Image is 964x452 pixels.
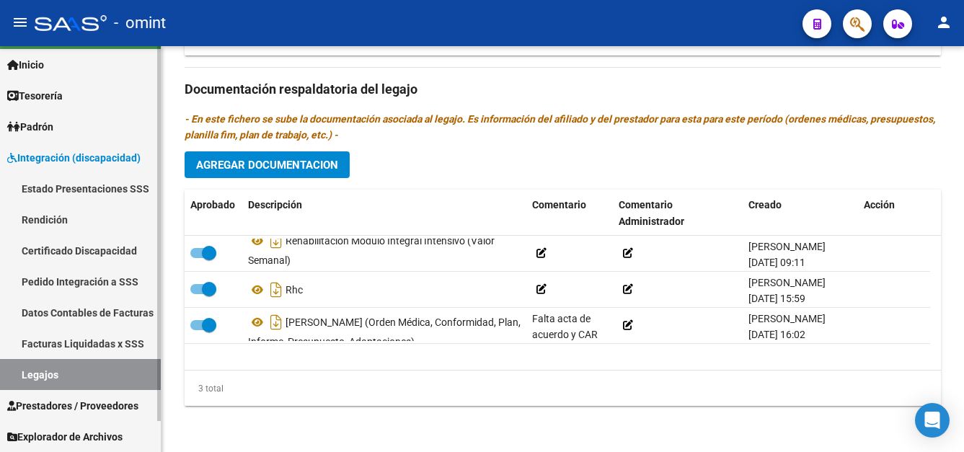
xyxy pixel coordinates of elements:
span: Aprobado [190,199,235,211]
span: Comentario Administrador [619,199,684,227]
i: Descargar documento [267,229,286,252]
span: Falta acta de acuerdo y CAR [532,313,598,358]
i: - En este fichero se sube la documentación asociada al legajo. Es información del afiliado y del ... [185,113,935,141]
span: [DATE] 16:02 [748,329,805,340]
mat-icon: person [935,14,952,31]
div: Rhc [248,278,521,301]
div: Open Intercom Messenger [915,403,950,438]
div: [PERSON_NAME] (Orden Médica, Conformidad, Plan, Informe, Presupuesto, Adaptaciones) [248,311,521,341]
span: Descripción [248,199,302,211]
span: [PERSON_NAME] [748,313,826,324]
span: Inicio [7,57,44,73]
span: Explorador de Archivos [7,429,123,445]
span: Acción [864,199,895,211]
span: Prestadores / Proveedores [7,398,138,414]
span: [DATE] 15:59 [748,293,805,304]
button: Agregar Documentacion [185,151,350,178]
datatable-header-cell: Aprobado [185,190,242,237]
span: Integración (discapacidad) [7,150,141,166]
i: Descargar documento [267,311,286,334]
datatable-header-cell: Acción [858,190,930,237]
span: - omint [114,7,166,39]
datatable-header-cell: Comentario [526,190,613,237]
span: Agregar Documentacion [196,159,338,172]
span: Comentario [532,199,586,211]
datatable-header-cell: Creado [743,190,858,237]
div: Rehabilitación Módulo Integral Intensivo (Valor Semanal) [248,239,521,269]
span: Padrón [7,119,53,135]
div: 3 total [185,381,224,396]
h3: Documentación respaldatoria del legajo [185,79,941,99]
datatable-header-cell: Comentario Administrador [613,190,743,237]
span: [DATE] 09:11 [748,257,805,268]
i: Descargar documento [267,278,286,301]
mat-icon: menu [12,14,29,31]
span: [PERSON_NAME] [748,241,826,252]
span: Tesorería [7,88,63,104]
span: Creado [748,199,782,211]
datatable-header-cell: Descripción [242,190,526,237]
span: [PERSON_NAME] [748,277,826,288]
